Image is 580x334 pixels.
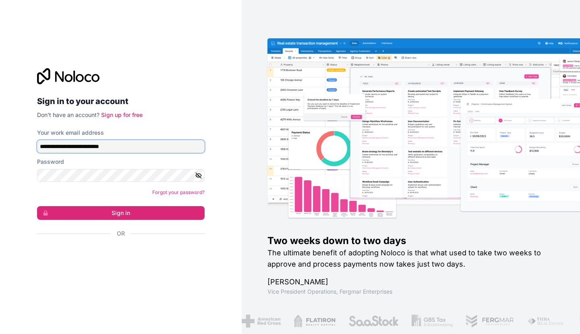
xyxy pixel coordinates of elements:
[348,315,399,328] img: /assets/saastock-C6Zbiodz.png
[267,247,554,270] h2: The ultimate benefit of adopting Noloco is that what used to take two weeks to approve and proces...
[267,234,554,247] h1: Two weeks down to two days
[527,315,565,328] img: /assets/fiera-fwj2N5v4.png
[466,315,515,328] img: /assets/fergmar-CudnrXN5.png
[152,189,205,195] a: Forgot your password?
[267,276,554,288] h1: [PERSON_NAME]
[242,315,281,328] img: /assets/american-red-cross-BAupjrZR.png
[37,140,205,153] input: Email address
[37,169,205,182] input: Password
[37,158,64,166] label: Password
[267,288,554,296] h1: Vice President Operations , Fergmar Enterprises
[37,129,104,137] label: Your work email address
[294,315,336,328] img: /assets/flatiron-C8eUkumj.png
[412,315,453,328] img: /assets/gbstax-C-GtDUiK.png
[37,94,205,109] h2: Sign in to your account
[37,206,205,220] button: Sign in
[117,230,125,238] span: Or
[101,111,143,118] a: Sign up for free
[33,246,202,264] iframe: Bouton "Se connecter avec Google"
[37,111,99,118] span: Don't have an account?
